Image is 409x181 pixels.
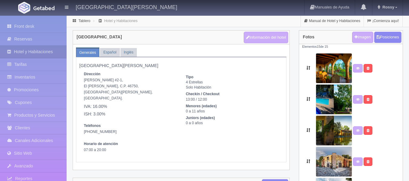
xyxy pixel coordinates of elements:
dd: 0 a 11 años [186,109,279,114]
dd: 13:00 / 12:00 [186,97,279,102]
small: Elementos de 15 [302,45,328,48]
dd: 4 Estrellas Solo Habitación [186,80,279,90]
address: [PERSON_NAME] #2-1, El [PERSON_NAME], C.P. 46750, [GEOGRAPHIC_DATA][PERSON_NAME], [GEOGRAPHIC_DATA]. [84,71,177,117]
span: 15 [317,45,320,48]
button: Posiciones [374,32,401,43]
a: Inglés [120,48,137,57]
a: Generales [76,48,99,57]
h5: ISH: 3.00% [84,112,177,116]
h4: [GEOGRAPHIC_DATA][PERSON_NAME] [76,3,177,11]
img: Arrastra para mover de posición [316,84,352,115]
a: Tablero [78,19,90,23]
h4: [GEOGRAPHIC_DATA] [77,35,122,39]
span: Rossy [381,5,394,9]
a: Imagen [352,32,373,43]
address: [PHONE_NUMBER] 07:00 a 20:00 [84,123,177,153]
img: Arrastra para mover de posición [316,53,352,83]
dt: Checkin / Checkout [186,92,279,97]
strong: Horario de atención [84,142,118,146]
img: Getabed [33,6,54,10]
h5: [GEOGRAPHIC_DATA][PERSON_NAME] [79,63,283,68]
a: Español [100,48,120,57]
img: Arrastra para mover de posición [316,115,352,146]
dt: Tipo [186,75,279,80]
strong: Dirección [84,72,101,76]
a: Hotel y Habitaciones [104,19,137,23]
a: Manual de Hotel y Habitaciones [301,15,364,27]
dt: Juniors (edades) [186,115,279,121]
dt: Menores (edades) [186,104,279,109]
a: ¡Comienza aquí! [364,15,402,27]
h5: IVA: 16.00% [84,104,177,109]
dd: 0 a 0 años [186,121,279,126]
img: Getabed [18,2,30,14]
button: Información del hotel [244,32,289,43]
img: Arrastra para mover de posición [316,147,352,177]
h4: Fotos [303,35,314,39]
strong: Teléfonos [84,124,101,128]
